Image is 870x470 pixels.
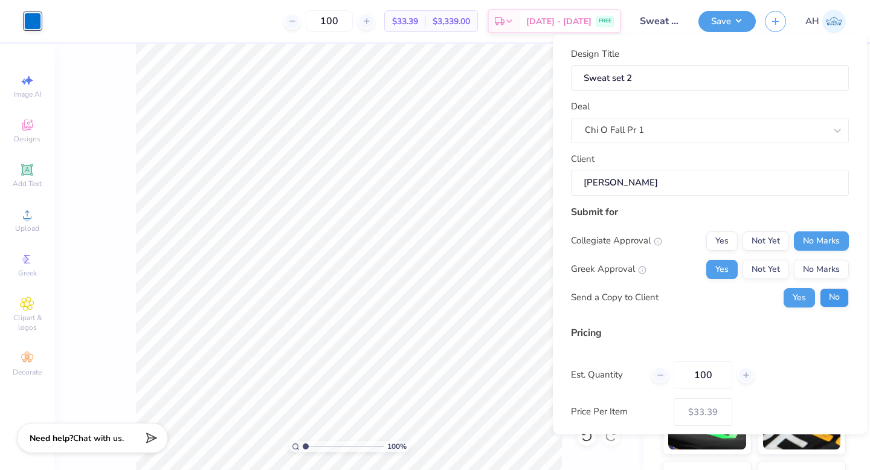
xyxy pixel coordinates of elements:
[73,433,124,444] span: Chat with us.
[805,10,846,33] a: AH
[571,47,619,61] label: Design Title
[571,100,590,114] label: Deal
[15,224,39,233] span: Upload
[18,268,37,278] span: Greek
[392,15,418,28] span: $33.39
[13,367,42,377] span: Decorate
[13,179,42,188] span: Add Text
[571,262,646,276] div: Greek Approval
[784,288,815,307] button: Yes
[306,10,353,32] input: – –
[571,368,643,382] label: Est. Quantity
[822,10,846,33] img: Abby Horton
[630,9,689,33] input: Untitled Design
[571,325,849,340] div: Pricing
[571,291,659,304] div: Send a Copy to Client
[599,17,611,25] span: FREE
[743,231,789,250] button: Not Yet
[698,11,756,32] button: Save
[805,14,819,28] span: AH
[571,405,665,419] label: Price Per Item
[571,234,662,248] div: Collegiate Approval
[30,433,73,444] strong: Need help?
[571,204,849,219] div: Submit for
[387,441,407,452] span: 100 %
[794,231,849,250] button: No Marks
[433,15,470,28] span: $3,339.00
[571,152,594,166] label: Client
[6,313,48,332] span: Clipart & logos
[674,361,732,388] input: – –
[820,288,849,307] button: No
[526,15,591,28] span: [DATE] - [DATE]
[13,89,42,99] span: Image AI
[706,231,738,250] button: Yes
[706,259,738,278] button: Yes
[571,170,849,196] input: e.g. Ethan Linker
[743,259,789,278] button: Not Yet
[14,134,40,144] span: Designs
[794,259,849,278] button: No Marks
